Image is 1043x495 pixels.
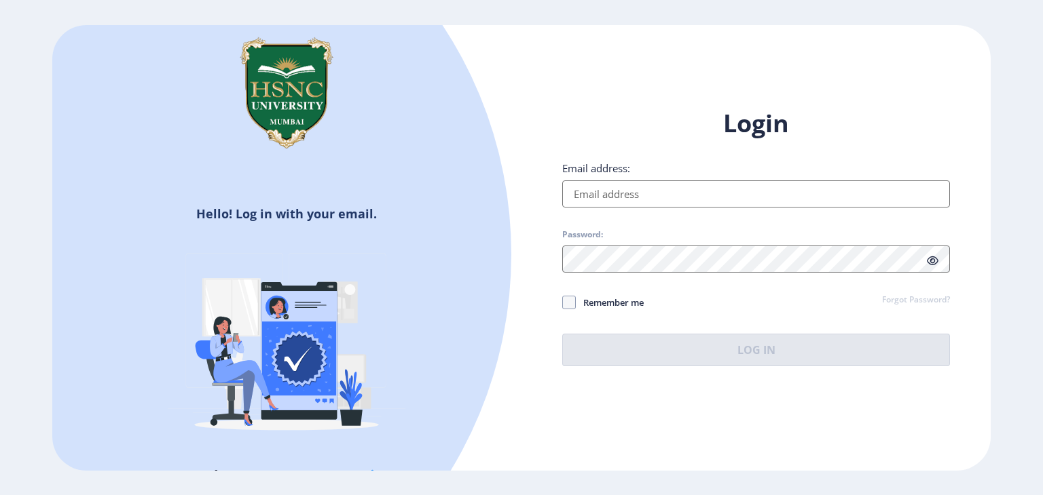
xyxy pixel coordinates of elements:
[562,180,950,207] input: Email address
[562,334,950,366] button: Log In
[343,465,405,486] a: Register
[562,107,950,140] h1: Login
[219,25,354,161] img: hsnc.png
[62,464,511,486] h5: Don't have an account?
[562,229,603,240] label: Password:
[882,294,950,306] a: Forgot Password?
[562,161,630,175] label: Email address:
[576,294,644,311] span: Remember me
[168,227,405,464] img: Verified-rafiki.svg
